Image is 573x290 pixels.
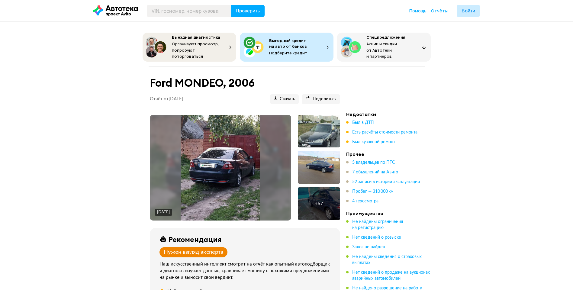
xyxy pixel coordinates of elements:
a: Помощь [409,8,427,14]
span: Проверить [236,8,260,13]
span: 52 записи в истории эксплуатации [352,180,420,184]
button: Выгодный кредит на авто от банковПодберите кредит [240,33,333,62]
span: 5 владельцев по ПТС [352,160,395,165]
span: Подберите кредит [269,50,307,56]
span: Скачать [274,96,295,102]
span: 4 техосмотра [352,199,378,203]
button: Поделиться [302,94,340,104]
span: Пробег — 310 000 км [352,189,394,194]
button: Выездная диагностикаОрганизуют просмотр, попробуют поторговаться [143,33,236,62]
h4: Преимущества [346,210,431,216]
div: Рекомендация [169,235,222,243]
button: СпецпредложенияАкции и скидки от Автотеки и партнёров [337,33,431,62]
input: VIN, госномер, номер кузова [147,5,231,17]
span: Нет сведений о продаже на аукционах аварийных автомобилей [352,270,430,281]
span: Есть расчёты стоимости ремонта [352,130,417,134]
div: + 67 [315,201,323,207]
span: Поделиться [305,96,336,102]
span: 7 объявлений на Авито [352,170,398,174]
span: Был кузовной ремонт [352,140,395,144]
h1: Ford MONDEO, 2006 [150,76,340,89]
img: Main car [181,115,260,221]
button: Скачать [270,94,299,104]
span: Акции и скидки от Автотеки и партнёров [366,41,397,59]
span: Организуют просмотр, попробуют поторговаться [172,41,219,59]
h4: Недостатки [346,111,431,117]
a: Отчёты [431,8,448,14]
span: Не найдены сведения о страховых выплатах [352,255,422,265]
span: Залог не найден [352,245,385,249]
button: Проверить [231,5,265,17]
p: Отчёт от [DATE] [150,96,183,102]
span: Выездная диагностика [172,34,220,40]
div: Нужен взгляд эксперта [164,249,223,256]
span: Не найдены ограничения на регистрацию [352,220,403,230]
h4: Прочее [346,151,431,157]
span: Нет сведений о розыске [352,235,401,240]
span: Выгодный кредит на авто от банков [269,38,307,49]
div: [DATE] [157,210,170,215]
span: Спецпредложения [366,34,405,40]
div: Наш искусственный интеллект смотрит на отчёт как опытный автоподборщик и диагност: изучает данные... [159,261,333,281]
span: Был в ДТП [352,121,374,125]
button: Войти [457,5,480,17]
span: Войти [462,8,475,13]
